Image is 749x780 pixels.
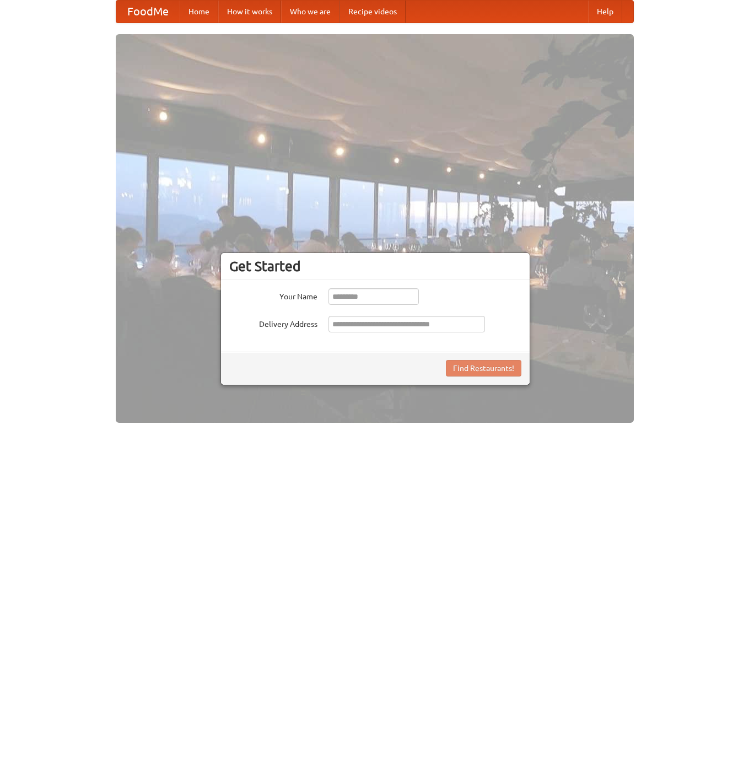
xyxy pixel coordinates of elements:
[281,1,340,23] a: Who we are
[340,1,406,23] a: Recipe videos
[588,1,622,23] a: Help
[218,1,281,23] a: How it works
[229,288,317,302] label: Your Name
[446,360,521,376] button: Find Restaurants!
[116,1,180,23] a: FoodMe
[180,1,218,23] a: Home
[229,258,521,275] h3: Get Started
[229,316,317,330] label: Delivery Address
